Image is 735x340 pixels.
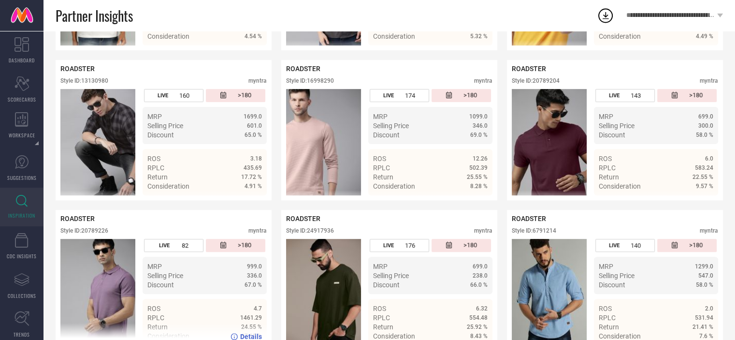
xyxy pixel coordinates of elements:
span: Consideration [373,32,415,40]
span: ROADSTER [512,65,546,73]
span: Return [599,173,619,181]
span: Consideration [599,32,641,40]
div: Number of days since the style was first listed on the platform [206,239,265,252]
div: Number of days the style has been live on the platform [144,239,203,252]
span: 300.0 [698,122,713,129]
span: RPLC [373,314,390,322]
div: Click to view image [60,89,135,195]
span: 9.57 % [696,183,713,190]
span: Return [599,323,619,331]
div: myntra [700,77,718,84]
span: Details [240,50,262,58]
div: Number of days since the style was first listed on the platform [432,239,491,252]
span: Discount [147,281,174,289]
img: Style preview image [512,89,587,195]
span: 160 [179,92,189,99]
span: 25.92 % [467,324,488,330]
span: 1299.0 [695,263,713,270]
span: 699.0 [473,263,488,270]
span: ROS [373,155,386,163]
span: Consideration [599,182,641,190]
span: >180 [463,241,477,250]
span: 17.72 % [241,174,262,180]
span: 174 [405,92,415,99]
div: Click to view image [512,89,587,195]
img: Style preview image [286,89,361,195]
span: 583.24 [695,164,713,171]
span: MRP [147,113,162,120]
div: Number of days the style has been live on the platform [370,239,429,252]
div: Number of days since the style was first listed on the platform [206,89,265,102]
div: Style ID: 20789204 [512,77,560,84]
span: 7.6 % [699,333,713,340]
span: Selling Price [373,272,409,280]
span: INSPIRATION [8,212,35,219]
span: 547.0 [698,272,713,279]
div: myntra [700,227,718,234]
div: myntra [474,77,492,84]
div: Style ID: 13130980 [60,77,108,84]
span: RPLC [373,164,390,172]
span: DASHBOARD [9,57,35,64]
span: Consideration [373,182,415,190]
span: LIVE [158,92,168,99]
span: TRENDS [14,331,30,338]
span: 58.0 % [696,132,713,138]
span: 12.26 [473,155,488,162]
span: 4.54 % [245,33,262,40]
span: MRP [147,263,162,270]
span: 699.0 [698,113,713,120]
span: 2.0 [705,305,713,312]
div: Style ID: 20789226 [60,227,108,234]
span: MRP [373,113,388,120]
div: Number of days the style has been live on the platform [595,239,655,252]
span: Discount [373,131,400,139]
span: 1099.0 [469,113,488,120]
span: Details [466,50,488,58]
span: ROS [373,305,386,312]
span: 66.0 % [470,281,488,288]
span: ROADSTER [512,215,546,222]
span: Selling Price [147,272,183,280]
span: Selling Price [373,122,409,130]
span: 4.49 % [696,33,713,40]
span: WORKSPACE [9,132,35,139]
span: 6.0 [705,155,713,162]
span: LIVE [383,242,394,249]
span: Details [692,200,713,207]
div: myntra [474,227,492,234]
span: 5.32 % [470,33,488,40]
div: myntra [248,77,267,84]
span: 6.32 [476,305,488,312]
span: 531.94 [695,314,713,321]
span: Consideration [373,332,415,340]
span: ROS [147,155,160,163]
span: Return [373,173,393,181]
span: 4.7 [254,305,262,312]
span: 58.0 % [696,281,713,288]
span: COLLECTIONS [8,292,36,299]
span: 4.91 % [245,183,262,190]
span: SCORECARDS [8,96,36,103]
span: ROS [599,155,612,163]
div: myntra [248,227,267,234]
span: >180 [238,241,251,250]
span: ROADSTER [60,65,95,73]
span: Details [692,50,713,58]
span: 3.18 [250,155,262,162]
div: Style ID: 24917936 [286,227,334,234]
div: Number of days since the style was first listed on the platform [657,89,717,102]
span: 999.0 [247,263,262,270]
div: Style ID: 6791214 [512,227,556,234]
a: Details [456,200,488,207]
span: 346.0 [473,122,488,129]
span: Consideration [599,332,641,340]
span: Discount [373,281,400,289]
span: Details [466,200,488,207]
span: RPLC [147,314,164,322]
span: 8.28 % [470,183,488,190]
span: Selling Price [599,272,634,280]
span: Consideration [147,182,189,190]
div: Open download list [597,7,614,24]
span: 176 [405,242,415,249]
